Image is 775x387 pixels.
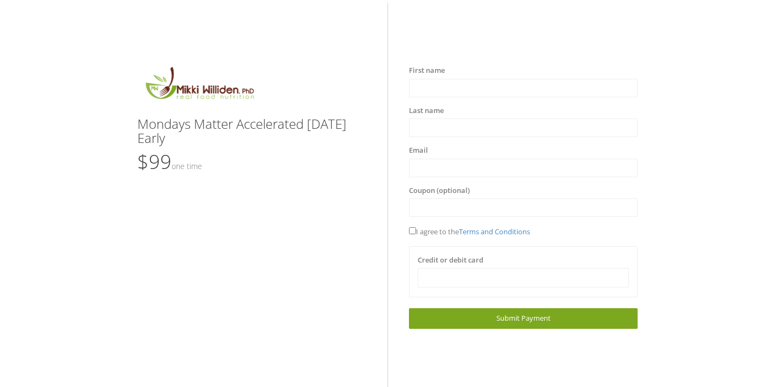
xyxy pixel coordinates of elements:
[137,117,366,146] h3: Mondays Matter Accelerated [DATE] Early
[409,185,470,196] label: Coupon (optional)
[425,273,622,283] iframe: Secure card payment input frame
[409,65,445,76] label: First name
[172,161,202,171] small: One time
[409,227,530,236] span: I agree to the
[137,148,202,175] span: $99
[459,227,530,236] a: Terms and Conditions
[418,255,483,266] label: Credit or debit card
[409,308,638,328] a: Submit Payment
[137,65,261,106] img: MikkiLogoMain.png
[409,105,444,116] label: Last name
[496,313,551,323] span: Submit Payment
[409,145,428,156] label: Email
